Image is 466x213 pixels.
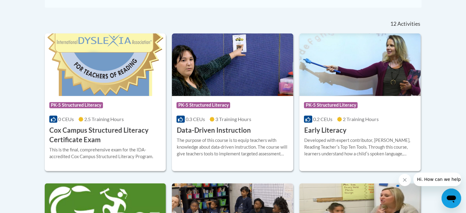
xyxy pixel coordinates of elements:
[299,33,421,96] img: Course Logo
[215,116,251,122] span: 3 Training Hours
[397,21,420,27] span: Activities
[4,4,50,9] span: Hi. How can we help?
[84,116,124,122] span: 2.5 Training Hours
[390,21,396,27] span: 12
[176,137,289,157] div: The purpose of this course is to equip teachers with knowledge about data-driven instruction. The...
[441,188,461,208] iframe: Button to launch messaging window
[45,33,166,96] img: Course Logo
[304,126,346,135] h3: Early Literacy
[186,116,205,122] span: 0.3 CEUs
[176,126,251,135] h3: Data-Driven Instruction
[172,33,293,96] img: Course Logo
[343,116,379,122] span: 2 Training Hours
[49,126,161,145] h3: Cox Campus Structured Literacy Certificate Exam
[304,137,416,157] div: Developed with expert contributor, [PERSON_NAME], Reading Teacherʹs Top Ten Tools. Through this c...
[45,33,166,171] a: Course LogoPK-5 Structured Literacy0 CEUs2.5 Training Hours Cox Campus Structured Literacy Certif...
[299,33,421,171] a: Course LogoPK-5 Structured Literacy0.2 CEUs2 Training Hours Early LiteracyDeveloped with expert c...
[58,116,74,122] span: 0 CEUs
[49,102,103,108] span: PK-5 Structured Literacy
[176,102,230,108] span: PK-5 Structured Literacy
[313,116,332,122] span: 0.2 CEUs
[49,146,161,160] div: This is the final, comprehensive exam for the IDA-accredited Cox Campus Structured Literacy Program.
[172,33,293,171] a: Course LogoPK-5 Structured Literacy0.3 CEUs3 Training Hours Data-Driven InstructionThe purpose of...
[304,102,358,108] span: PK-5 Structured Literacy
[399,174,411,186] iframe: Close message
[413,173,461,186] iframe: Message from company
